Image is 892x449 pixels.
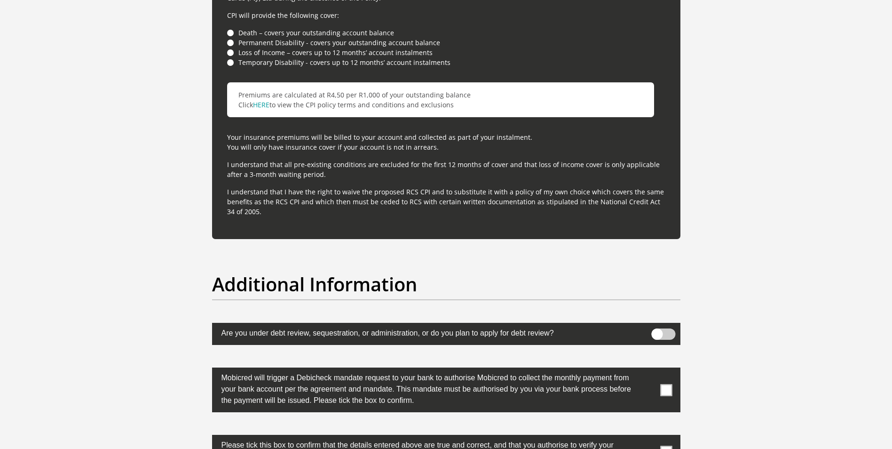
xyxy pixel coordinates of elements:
li: Loss of Income – covers up to 12 months’ account instalments [227,48,665,57]
a: HERE [253,100,269,109]
li: Temporary Disability - covers up to 12 months’ account instalments [227,57,665,67]
p: I understand that I have the right to waive the proposed RCS CPI and to substitute it with a poli... [227,187,665,216]
label: Mobicred will trigger a Debicheck mandate request to your bank to authorise Mobicred to collect t... [212,368,633,409]
li: Death – covers your outstanding account balance [227,28,665,38]
p: Your insurance premiums will be billed to your account and collected as part of your instalment. ... [227,132,665,152]
li: Permanent Disability - covers your outstanding account balance [227,38,665,48]
p: Premiums are calculated at R4,50 per R1,000 of your outstanding balance Click to view the CPI pol... [227,82,654,117]
p: I understand that all pre-existing conditions are excluded for the first 12 months of cover and t... [227,160,665,179]
label: Are you under debt review, sequestration, or administration, or do you plan to apply for debt rev... [212,323,633,341]
h2: Additional Information [212,273,680,296]
p: CPI will provide the following cover: [227,10,665,20]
